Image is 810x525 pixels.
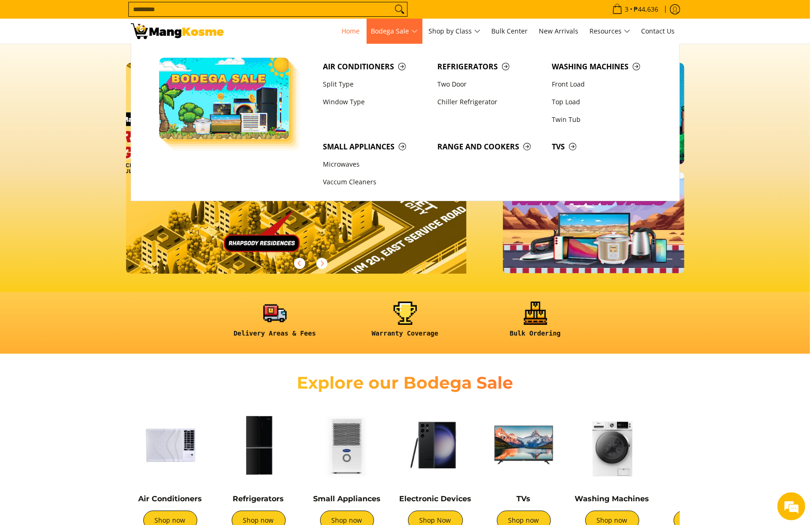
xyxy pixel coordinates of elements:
a: Resources [585,19,635,44]
a: Electronic Devices [399,494,471,503]
img: TVs [484,405,563,485]
div: Chat with us now [48,52,156,64]
a: Range and Cookers [433,138,547,155]
a: Window Type [318,93,433,111]
a: Shop by Class [424,19,485,44]
a: Front Load [547,75,662,93]
img: Mang Kosme: Your Home Appliances Warehouse Sale Partner! [131,23,224,39]
img: Air Conditioners [131,405,210,485]
a: Bodega Sale [367,19,422,44]
span: We're online! [54,117,128,211]
span: 3 [624,6,630,13]
a: Microwaves [318,156,433,174]
span: • [609,4,662,14]
span: ₱44,636 [633,6,660,13]
span: Home [342,27,360,35]
span: Contact Us [642,27,675,35]
a: Home [337,19,365,44]
span: Air Conditioners [323,61,428,73]
img: Small Appliances [308,405,387,485]
a: Refrigerators [233,494,284,503]
img: Washing Machines [573,405,652,485]
a: Chiller Refrigerator [433,93,547,111]
a: <h6><strong>Delivery Areas & Fees</strong></h6> [214,302,335,345]
a: New Arrivals [535,19,583,44]
span: Small Appliances [323,141,428,153]
a: TVs [547,138,662,155]
div: Minimize live chat window [153,5,175,27]
span: Bulk Center [492,27,528,35]
button: Search [392,2,407,16]
a: Top Load [547,93,662,111]
img: Bodega Sale [159,58,289,139]
a: Washing Machines [547,58,662,75]
a: Small Appliances [313,494,381,503]
span: Range and Cookers [437,141,542,153]
a: Bulk Center [487,19,533,44]
a: Twin Tub [547,111,662,128]
span: TVs [552,141,657,153]
button: Previous [289,253,310,274]
h2: Explore our Bodega Sale [270,372,540,393]
a: <h6><strong>Bulk Ordering</strong></h6> [475,302,596,345]
a: Contact Us [637,19,680,44]
nav: Main Menu [233,19,680,44]
span: Shop by Class [429,26,481,37]
a: TVs [517,494,531,503]
span: Washing Machines [552,61,657,73]
a: Split Type [318,75,433,93]
a: Two Door [433,75,547,93]
span: Resources [590,26,630,37]
a: Vaccum Cleaners [318,174,433,191]
span: Bodega Sale [371,26,418,37]
img: Cookers [661,405,740,485]
textarea: Type your message and hit 'Enter' [5,254,177,287]
a: Washing Machines [575,494,649,503]
span: Refrigerators [437,61,542,73]
button: Next [312,253,332,274]
a: Small Appliances [318,138,433,155]
a: <h6><strong>Warranty Coverage</strong></h6> [345,302,466,345]
img: Refrigerators [219,405,298,485]
a: Air Conditioners [138,494,202,503]
span: New Arrivals [539,27,579,35]
a: Refrigerators [433,58,547,75]
img: Electronic Devices [396,405,475,485]
a: Air Conditioners [318,58,433,75]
